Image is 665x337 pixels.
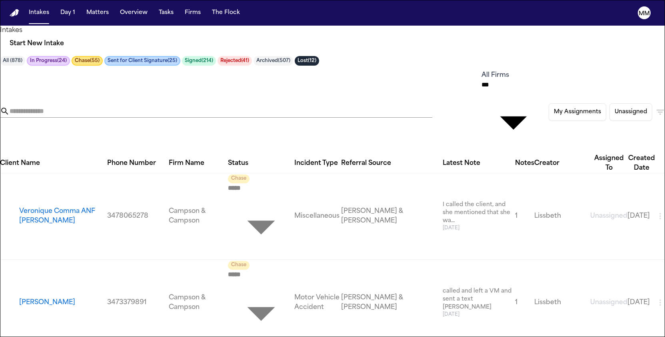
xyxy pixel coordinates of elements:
a: View details for Veronique Comma ANF Solange Amazan [590,211,627,221]
button: In Progress(24) [27,56,70,66]
a: View details for Jessica Nelson [515,298,534,307]
div: Assigned To [590,154,627,173]
div: Notes [515,158,534,168]
a: View details for Veronique Comma ANF Solange Amazan [294,211,341,221]
a: View details for Veronique Comma ANF Solange Amazan [107,211,169,221]
div: Created Date [627,154,655,173]
img: Finch Logo [10,9,19,17]
a: View details for Veronique Comma ANF Solange Amazan [627,211,655,221]
a: View details for Jessica Nelson [627,298,655,307]
a: Home [10,9,19,17]
button: Signed(214) [182,56,216,66]
div: Firm Name [169,158,228,168]
button: Firms [182,6,204,20]
div: Incident Type [294,158,341,168]
a: View details for Jessica Nelson [169,293,228,312]
a: View details for Jessica Nelson [443,287,515,318]
button: Chase(55) [72,56,103,66]
button: View details for Jessica Nelson [19,298,75,307]
div: Phone Number [107,158,169,168]
button: Sent for Client Signature(25) [104,56,180,66]
div: Update intake status [228,173,294,259]
div: Latest Note [443,158,515,168]
a: View details for Veronique Comma ANF Solange Amazan [169,207,228,226]
span: Unassigned [590,299,627,306]
button: Matters [83,6,112,20]
div: Referral Source [341,158,442,168]
span: Chase [228,175,250,183]
button: Lost(12) [295,56,319,66]
span: 1 [515,213,517,219]
button: Rejected(41) [218,56,252,66]
a: View details for Veronique Comma ANF Solange Amazan [443,201,515,231]
button: Overview [117,6,151,20]
span: Chase [228,261,250,270]
a: View details for Veronique Comma ANF Solange Amazan [515,211,534,221]
button: The Flock [209,6,243,20]
span: [DATE] [443,311,515,318]
span: Unassigned [590,213,627,219]
button: Archived(507) [254,56,293,66]
span: [DATE] [443,225,515,231]
button: View details for Veronique Comma ANF Solange Amazan [19,207,107,226]
div: Status [228,158,294,168]
a: View details for Jessica Nelson [294,293,341,312]
span: called and left a VM and sent a text [PERSON_NAME] [443,287,515,311]
button: My Assignments [549,103,606,121]
span: 1 [515,299,517,306]
button: Intakes [26,6,52,20]
a: View details for Jessica Nelson [107,298,169,307]
div: Creator [534,158,590,168]
a: View details for Jessica Nelson [590,298,627,307]
a: View details for Veronique Comma ANF Solange Amazan [534,211,590,221]
span: I called the client, and she mentioned that she wa... [443,201,515,225]
a: View details for Veronique Comma ANF Solange Amazan [341,207,442,226]
a: View details for Jessica Nelson [19,298,107,307]
a: View details for Jessica Nelson [341,293,442,312]
button: Tasks [156,6,177,20]
button: Day 1 [57,6,78,20]
a: View details for Jessica Nelson [534,298,590,307]
span: All Firms [481,72,509,78]
button: Unassigned [609,103,652,121]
